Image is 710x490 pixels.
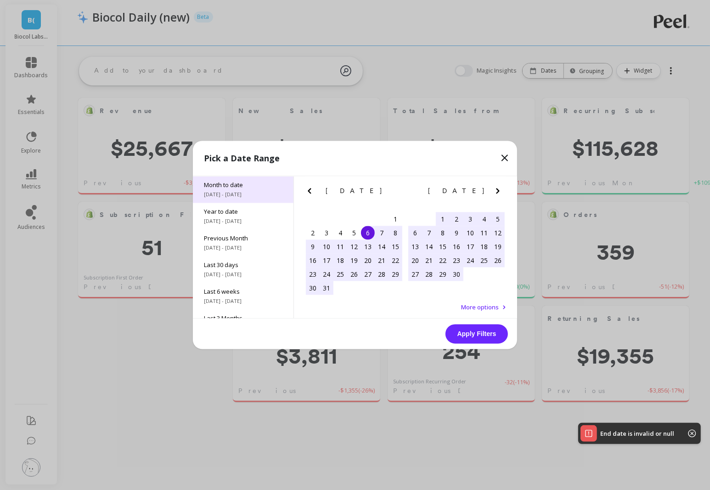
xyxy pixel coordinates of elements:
[463,240,477,254] div: Choose Thursday, April 17th, 2025
[389,226,402,240] div: Choose Saturday, March 8th, 2025
[361,226,375,240] div: Choose Thursday, March 6th, 2025
[477,226,491,240] div: Choose Friday, April 11th, 2025
[492,186,507,200] button: Next Month
[306,212,402,295] div: month 2025-03
[204,218,282,225] span: [DATE] - [DATE]
[333,268,347,281] div: Choose Tuesday, March 25th, 2025
[461,303,499,312] span: More options
[347,226,361,240] div: Choose Wednesday, March 5th, 2025
[204,208,282,216] span: Year to date
[204,234,282,243] span: Previous Month
[422,268,436,281] div: Choose Monday, April 28th, 2025
[204,271,282,279] span: [DATE] - [DATE]
[361,240,375,254] div: Choose Thursday, March 13th, 2025
[600,429,674,438] p: End date is invalid or null
[477,240,491,254] div: Choose Friday, April 18th, 2025
[204,298,282,305] span: [DATE] - [DATE]
[389,240,402,254] div: Choose Saturday, March 15th, 2025
[347,240,361,254] div: Choose Wednesday, March 12th, 2025
[306,268,320,281] div: Choose Sunday, March 23rd, 2025
[204,181,282,189] span: Month to date
[320,268,333,281] div: Choose Monday, March 24th, 2025
[408,268,422,281] div: Choose Sunday, April 27th, 2025
[436,254,450,268] div: Choose Tuesday, April 22nd, 2025
[390,186,405,200] button: Next Month
[463,212,477,226] div: Choose Thursday, April 3rd, 2025
[375,254,389,268] div: Choose Friday, March 21st, 2025
[436,240,450,254] div: Choose Tuesday, April 15th, 2025
[306,281,320,295] div: Choose Sunday, March 30th, 2025
[375,226,389,240] div: Choose Friday, March 7th, 2025
[204,245,282,252] span: [DATE] - [DATE]
[491,254,505,268] div: Choose Saturday, April 26th, 2025
[477,212,491,226] div: Choose Friday, April 4th, 2025
[463,254,477,268] div: Choose Thursday, April 24th, 2025
[463,226,477,240] div: Choose Thursday, April 10th, 2025
[204,314,282,323] span: Last 3 Months
[204,152,280,165] p: Pick a Date Range
[320,281,333,295] div: Choose Monday, March 31st, 2025
[450,212,463,226] div: Choose Wednesday, April 2nd, 2025
[306,240,320,254] div: Choose Sunday, March 9th, 2025
[491,240,505,254] div: Choose Saturday, April 19th, 2025
[333,254,347,268] div: Choose Tuesday, March 18th, 2025
[450,226,463,240] div: Choose Wednesday, April 9th, 2025
[445,325,508,344] button: Apply Filters
[422,254,436,268] div: Choose Monday, April 21st, 2025
[491,226,505,240] div: Choose Saturday, April 12th, 2025
[491,212,505,226] div: Choose Saturday, April 5th, 2025
[361,268,375,281] div: Choose Thursday, March 27th, 2025
[326,188,383,195] span: [DATE]
[450,268,463,281] div: Choose Wednesday, April 30th, 2025
[361,254,375,268] div: Choose Thursday, March 20th, 2025
[347,268,361,281] div: Choose Wednesday, March 26th, 2025
[436,268,450,281] div: Choose Tuesday, April 29th, 2025
[436,212,450,226] div: Choose Tuesday, April 1st, 2025
[333,240,347,254] div: Choose Tuesday, March 11th, 2025
[320,240,333,254] div: Choose Monday, March 10th, 2025
[389,212,402,226] div: Choose Saturday, March 1st, 2025
[408,240,422,254] div: Choose Sunday, April 13th, 2025
[306,254,320,268] div: Choose Sunday, March 16th, 2025
[422,226,436,240] div: Choose Monday, April 7th, 2025
[304,186,319,200] button: Previous Month
[408,254,422,268] div: Choose Sunday, April 20th, 2025
[408,226,422,240] div: Choose Sunday, April 6th, 2025
[389,254,402,268] div: Choose Saturday, March 22nd, 2025
[306,226,320,240] div: Choose Sunday, March 2nd, 2025
[408,212,505,281] div: month 2025-04
[375,240,389,254] div: Choose Friday, March 14th, 2025
[406,186,421,200] button: Previous Month
[375,268,389,281] div: Choose Friday, March 28th, 2025
[389,268,402,281] div: Choose Saturday, March 29th, 2025
[422,240,436,254] div: Choose Monday, April 14th, 2025
[477,254,491,268] div: Choose Friday, April 25th, 2025
[320,254,333,268] div: Choose Monday, March 17th, 2025
[204,261,282,269] span: Last 30 days
[428,188,485,195] span: [DATE]
[204,191,282,199] span: [DATE] - [DATE]
[436,226,450,240] div: Choose Tuesday, April 8th, 2025
[333,226,347,240] div: Choose Tuesday, March 4th, 2025
[320,226,333,240] div: Choose Monday, March 3rd, 2025
[204,288,282,296] span: Last 6 weeks
[450,254,463,268] div: Choose Wednesday, April 23rd, 2025
[450,240,463,254] div: Choose Wednesday, April 16th, 2025
[347,254,361,268] div: Choose Wednesday, March 19th, 2025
